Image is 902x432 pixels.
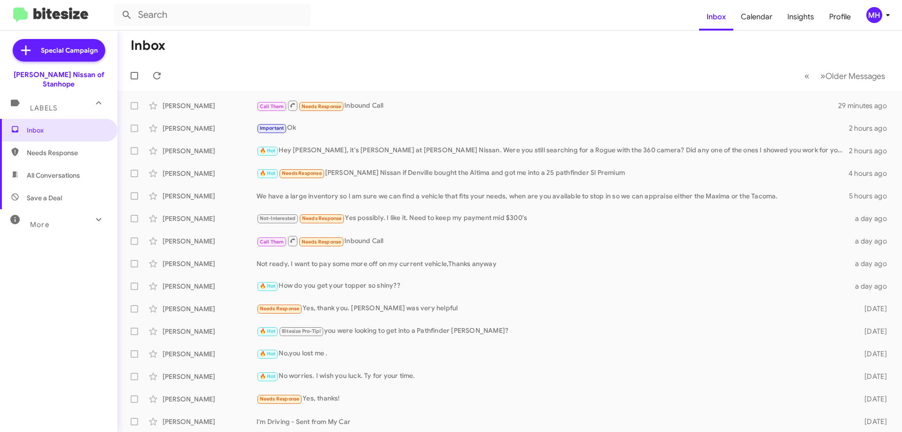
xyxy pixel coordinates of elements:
[260,373,276,379] span: 🔥 Hot
[163,372,257,381] div: [PERSON_NAME]
[815,66,891,86] button: Next
[733,3,780,31] a: Calendar
[257,235,849,247] div: Inbound Call
[27,171,80,180] span: All Conversations
[804,70,809,82] span: «
[257,168,848,179] div: [PERSON_NAME] Nissan if Denville bought the Altima and got me into a 25 pathfinder Sl Premium
[302,239,342,245] span: Needs Response
[849,304,894,314] div: [DATE]
[302,215,342,221] span: Needs Response
[260,125,284,131] span: Important
[257,393,849,404] div: Yes, thanks!
[849,372,894,381] div: [DATE]
[849,236,894,246] div: a day ago
[849,259,894,268] div: a day ago
[260,396,300,402] span: Needs Response
[257,191,849,201] div: We have a large inventory so I am sure we can find a vehicle that fits your needs, when are you a...
[849,191,894,201] div: 5 hours ago
[849,282,894,291] div: a day ago
[163,417,257,426] div: [PERSON_NAME]
[257,303,849,314] div: Yes, thank you. [PERSON_NAME] was very helpful
[163,191,257,201] div: [PERSON_NAME]
[699,3,733,31] a: Inbox
[13,39,105,62] a: Special Campaign
[780,3,822,31] a: Insights
[257,371,849,382] div: No worries. I wish you luck. Ty for your time.
[260,283,276,289] span: 🔥 Hot
[260,215,296,221] span: Not-Interested
[858,7,892,23] button: MH
[825,71,885,81] span: Older Messages
[163,101,257,110] div: [PERSON_NAME]
[163,236,257,246] div: [PERSON_NAME]
[27,193,62,203] span: Save a Deal
[257,123,849,134] div: Ok
[131,38,165,53] h1: Inbox
[849,417,894,426] div: [DATE]
[257,281,849,291] div: How do you get your topper so shiny??
[820,70,825,82] span: »
[30,104,57,112] span: Labels
[163,394,257,404] div: [PERSON_NAME]
[260,328,276,334] span: 🔥 Hot
[302,103,342,110] span: Needs Response
[163,146,257,156] div: [PERSON_NAME]
[260,170,276,176] span: 🔥 Hot
[163,259,257,268] div: [PERSON_NAME]
[257,145,849,156] div: Hey [PERSON_NAME], it's [PERSON_NAME] at [PERSON_NAME] Nissan. Were you still searching for a Rog...
[27,126,107,135] span: Inbox
[282,170,322,176] span: Needs Response
[849,394,894,404] div: [DATE]
[799,66,815,86] button: Previous
[163,349,257,359] div: [PERSON_NAME]
[849,349,894,359] div: [DATE]
[257,417,849,426] div: I'm Driving - Sent from My Car
[257,348,849,359] div: No,you lost me .
[849,146,894,156] div: 2 hours ago
[163,214,257,223] div: [PERSON_NAME]
[260,239,284,245] span: Call Them
[260,148,276,154] span: 🔥 Hot
[822,3,858,31] a: Profile
[849,327,894,336] div: [DATE]
[260,103,284,110] span: Call Them
[163,124,257,133] div: [PERSON_NAME]
[849,214,894,223] div: a day ago
[260,306,300,312] span: Needs Response
[866,7,882,23] div: MH
[260,351,276,357] span: 🔥 Hot
[849,124,894,133] div: 2 hours ago
[282,328,321,334] span: Bitesize Pro-Tip!
[257,100,838,111] div: Inbound Call
[848,169,894,178] div: 4 hours ago
[257,213,849,224] div: Yes possibly. I like it. Need to keep my payment mid $300's
[799,66,891,86] nav: Page navigation example
[27,148,107,157] span: Needs Response
[163,282,257,291] div: [PERSON_NAME]
[163,169,257,178] div: [PERSON_NAME]
[163,327,257,336] div: [PERSON_NAME]
[163,304,257,314] div: [PERSON_NAME]
[114,4,311,26] input: Search
[838,101,894,110] div: 29 minutes ago
[30,220,49,229] span: More
[257,259,849,268] div: Not ready, I want to pay some more off on my current vehicle,Thanks anyway
[257,326,849,337] div: you were looking to get into a Pathfinder [PERSON_NAME]?
[41,46,98,55] span: Special Campaign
